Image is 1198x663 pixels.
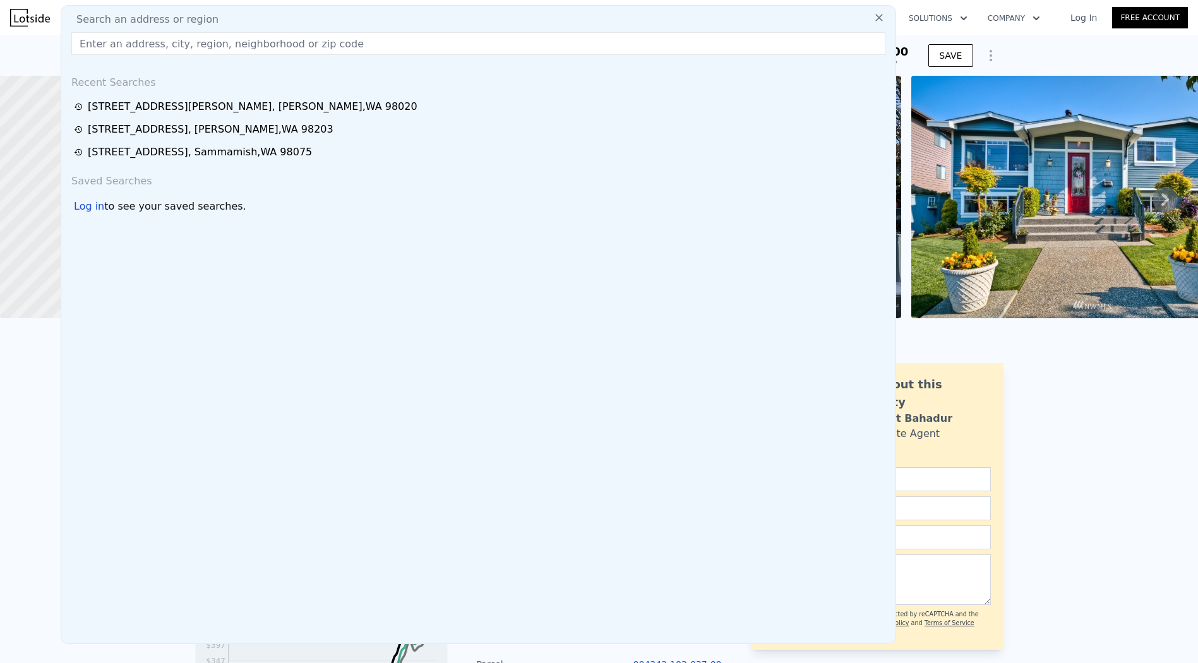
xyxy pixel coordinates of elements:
a: Terms of Service [925,619,974,626]
div: [STREET_ADDRESS][PERSON_NAME] , [PERSON_NAME] , WA 98020 [88,99,417,114]
div: Saved Searches [66,164,890,194]
div: Log in [74,199,104,214]
span: to see your saved searches. [104,199,246,214]
tspan: $397 [206,641,225,650]
a: [STREET_ADDRESS][PERSON_NAME], [PERSON_NAME],WA 98020 [74,99,887,114]
a: [STREET_ADDRESS], [PERSON_NAME],WA 98203 [74,122,887,137]
input: Enter an address, city, region, neighborhood or zip code [71,32,885,55]
div: Recent Searches [66,65,890,95]
button: Company [978,7,1050,30]
a: Log In [1055,11,1112,24]
button: Show Options [978,43,1003,68]
button: Solutions [899,7,978,30]
a: [STREET_ADDRESS], Sammamish,WA 98075 [74,145,887,160]
div: [STREET_ADDRESS] , Sammamish , WA 98075 [88,145,312,160]
div: This site is protected by reCAPTCHA and the Google and apply. [844,610,990,637]
img: Lotside [10,9,50,27]
div: Siddhant Bahadur [850,411,953,426]
a: Free Account [1112,7,1188,28]
div: [STREET_ADDRESS] , [PERSON_NAME] , WA 98203 [88,122,333,137]
div: Ask about this property [850,376,991,411]
span: Search an address or region [66,12,219,27]
button: SAVE [928,44,973,67]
